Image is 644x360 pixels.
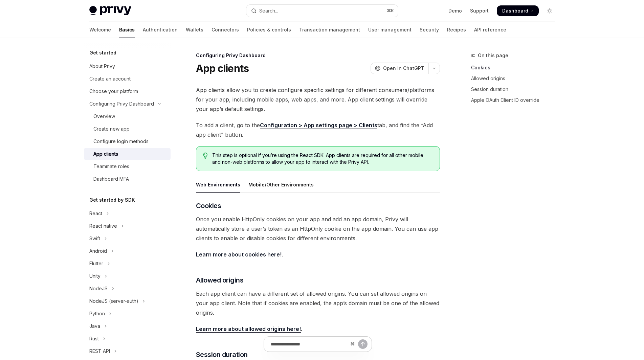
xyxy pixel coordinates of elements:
a: Allowed origins [471,73,560,84]
a: Recipes [447,22,466,38]
div: Android [89,247,107,255]
a: Configure login methods [84,135,171,148]
button: Open in ChatGPT [371,63,428,74]
img: light logo [89,6,131,16]
a: Wallets [186,22,203,38]
span: Open in ChatGPT [383,65,424,72]
a: Dashboard MFA [84,173,171,185]
span: Once you enable HttpOnly cookies on your app and add an app domain, Privy will automatically stor... [196,215,440,243]
a: Transaction management [299,22,360,38]
span: ⌘ K [387,8,394,14]
a: Security [420,22,439,38]
span: Each app client can have a different set of allowed origins. You can set allowed origins on your ... [196,289,440,317]
span: App clients allow you to create configure specific settings for different consumers/platforms for... [196,85,440,114]
button: Toggle React section [84,207,171,220]
a: Create new app [84,123,171,135]
div: Rust [89,335,99,343]
span: Dashboard [502,7,528,14]
a: About Privy [84,60,171,72]
div: NodeJS [89,285,108,293]
span: To add a client, go to the tab, and find the “Add app client” button. [196,120,440,139]
span: . [196,250,440,259]
button: Open search [246,5,398,17]
div: Create new app [93,125,130,133]
span: Cookies [196,201,221,210]
button: Toggle NodeJS (server-auth) section [84,295,171,307]
a: User management [368,22,412,38]
button: Toggle REST API section [84,345,171,357]
div: Search... [259,7,278,15]
div: Java [89,322,100,330]
button: Toggle Configuring Privy Dashboard section [84,98,171,110]
div: Mobile/Other Environments [248,177,314,193]
a: Demo [448,7,462,14]
button: Toggle Swift section [84,232,171,245]
a: Dashboard [497,5,539,16]
a: Learn more about cookies here! [196,251,282,258]
a: Authentication [143,22,178,38]
div: Overview [93,112,115,120]
button: Toggle React native section [84,220,171,232]
button: Toggle NodeJS section [84,283,171,295]
a: Learn more about allowed origins here! [196,325,301,333]
div: Web Environments [196,177,240,193]
a: Configuration > App settings page > Clients [260,122,377,129]
span: On this page [478,51,508,60]
div: Configuring Privy Dashboard [196,52,440,59]
button: Send message [358,339,368,349]
svg: Tip [203,153,208,159]
span: This step is optional if you’re using the React SDK. App clients are required for all other mobil... [212,152,432,165]
div: Dashboard MFA [93,175,129,183]
div: Swift [89,234,100,243]
button: Toggle Flutter section [84,257,171,270]
h1: App clients [196,62,249,74]
div: NodeJS (server-auth) [89,297,138,305]
a: Teammate roles [84,160,171,173]
a: Overview [84,110,171,122]
span: Allowed origins [196,275,244,285]
a: Policies & controls [247,22,291,38]
div: Python [89,310,105,318]
h5: Get started [89,49,116,57]
div: Flutter [89,260,103,268]
button: Toggle dark mode [544,5,555,16]
input: Ask a question... [271,337,348,352]
a: Create an account [84,73,171,85]
a: Welcome [89,22,111,38]
button: Toggle Rust section [84,333,171,345]
a: API reference [474,22,506,38]
a: App clients [84,148,171,160]
div: Unity [89,272,101,280]
div: Configure login methods [93,137,149,145]
button: Toggle Unity section [84,270,171,282]
div: Configuring Privy Dashboard [89,100,154,108]
button: Toggle Java section [84,320,171,332]
button: Toggle Python section [84,308,171,320]
a: Connectors [212,22,239,38]
a: Basics [119,22,135,38]
span: . [196,324,440,334]
div: Teammate roles [93,162,129,171]
div: React [89,209,102,218]
button: Toggle Android section [84,245,171,257]
a: Choose your platform [84,85,171,97]
div: About Privy [89,62,115,70]
a: Support [470,7,489,14]
a: Session duration [471,84,560,95]
div: Choose your platform [89,87,138,95]
div: Create an account [89,75,131,83]
div: REST API [89,347,110,355]
div: App clients [93,150,118,158]
h5: Get started by SDK [89,196,135,204]
a: Apple OAuth Client ID override [471,95,560,106]
div: React native [89,222,117,230]
a: Cookies [471,62,560,73]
